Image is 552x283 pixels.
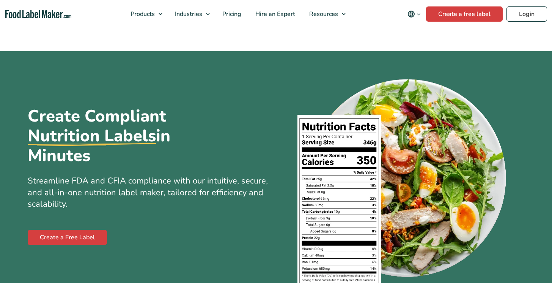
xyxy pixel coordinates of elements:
span: Pricing [220,10,242,18]
span: Products [128,10,156,18]
a: Create a Free Label [28,230,107,245]
span: Industries [173,10,203,18]
span: Resources [307,10,339,18]
h1: Create Compliant in Minutes [28,106,225,166]
button: Change language [402,6,426,22]
u: Nutrition Labels [28,126,156,146]
a: Create a free label [426,6,503,22]
span: Streamline FDA and CFIA compliance with our intuitive, secure, and all-in-one nutrition label mak... [28,175,268,210]
a: Food Label Maker homepage [5,10,71,19]
a: Login [506,6,547,22]
span: Hire an Expert [253,10,296,18]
